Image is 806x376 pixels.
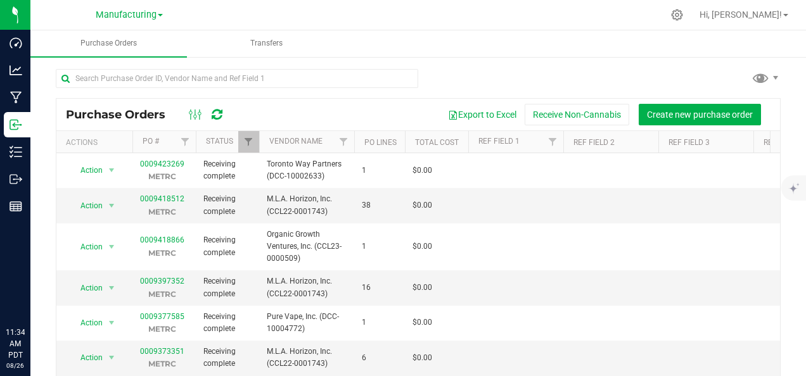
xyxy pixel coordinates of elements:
[362,199,397,211] span: 38
[415,138,459,147] a: Total Cost
[10,173,22,185] inline-svg: Outbound
[267,311,347,335] span: Pure Vape, Inc. (DCC-10004772)
[140,277,184,285] a: 0009397352
[700,9,782,20] span: Hi, [PERSON_NAME]!
[413,282,432,294] span: $0.00
[140,247,184,259] p: METRC
[440,104,525,125] button: Export to Excel
[96,9,157,20] span: Manufacturing
[13,275,51,313] iframe: Resource center
[362,241,397,253] span: 1
[203,311,252,335] span: Receiving complete
[573,138,615,147] a: Ref Field 2
[69,349,103,367] span: Action
[140,288,184,300] p: METRC
[267,193,347,217] span: M.L.A. Horizon, Inc. (CCL22-0001743)
[203,346,252,370] span: Receiving complete
[104,314,120,332] span: select
[362,165,397,177] span: 1
[203,234,252,258] span: Receiving complete
[140,194,184,203] a: 0009418512
[140,160,184,168] a: 0009423269
[140,347,184,356] a: 0009373351
[104,197,120,215] span: select
[30,30,187,57] a: Purchase Orders
[362,316,397,329] span: 1
[69,161,103,179] span: Action
[10,146,22,158] inline-svg: Inventory
[525,104,629,125] button: Receive Non-Cannabis
[140,170,184,182] p: METRC
[647,110,753,120] span: Create new purchase order
[267,275,347,299] span: M.L.A. Horizon, Inc. (CCL22-0001743)
[364,138,397,147] a: PO Lines
[238,131,259,153] a: Filter
[668,138,710,147] a: Ref Field 3
[203,275,252,299] span: Receiving complete
[10,37,22,49] inline-svg: Dashboard
[6,327,25,361] p: 11:34 AM PDT
[63,38,154,49] span: Purchase Orders
[413,352,432,364] span: $0.00
[413,316,432,329] span: $0.00
[56,69,418,88] input: Search Purchase Order ID, Vendor Name and Ref Field 1
[104,279,120,297] span: select
[140,235,184,244] a: 0009418866
[175,131,196,153] a: Filter
[69,314,103,332] span: Action
[267,158,347,182] span: Toronto Way Partners (DCC-10002633)
[269,137,323,146] a: Vendor Name
[542,131,563,153] a: Filter
[66,138,127,147] div: Actions
[69,238,103,256] span: Action
[203,158,252,182] span: Receiving complete
[267,346,347,370] span: M.L.A. Horizon, Inc. (CCL22-0001743)
[140,323,184,335] p: METRC
[333,131,354,153] a: Filter
[10,64,22,77] inline-svg: Analytics
[104,349,120,367] span: select
[362,352,397,364] span: 6
[413,241,432,253] span: $0.00
[10,200,22,213] inline-svg: Reports
[10,91,22,104] inline-svg: Manufacturing
[413,165,432,177] span: $0.00
[362,282,397,294] span: 16
[233,38,300,49] span: Transfers
[69,279,103,297] span: Action
[639,104,761,125] button: Create new purchase order
[267,229,347,265] span: Organic Growth Ventures, Inc. (CCL23-0000509)
[188,30,345,57] a: Transfers
[669,9,685,21] div: Manage settings
[6,361,25,370] p: 08/26
[140,312,184,321] a: 0009377585
[140,358,184,370] p: METRC
[10,118,22,131] inline-svg: Inbound
[203,193,252,217] span: Receiving complete
[413,199,432,211] span: $0.00
[140,206,184,218] p: METRC
[764,138,805,147] a: Ref Field 4
[143,137,159,146] a: PO #
[478,137,520,146] a: Ref Field 1
[104,238,120,256] span: select
[206,137,233,146] a: Status
[104,161,120,179] span: select
[66,108,178,122] span: Purchase Orders
[69,197,103,215] span: Action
